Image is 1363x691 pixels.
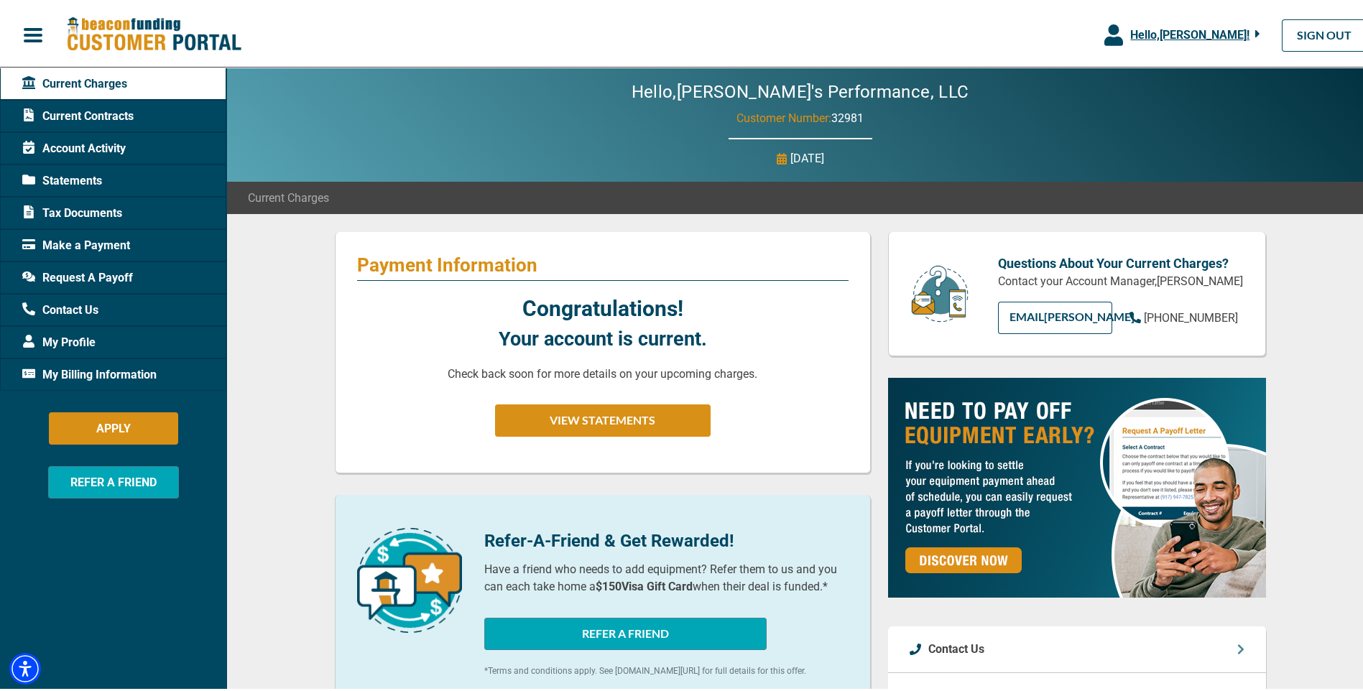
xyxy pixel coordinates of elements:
[22,170,102,187] span: Statements
[49,409,178,442] button: APPLY
[22,105,134,122] span: Current Contracts
[248,187,329,204] span: Current Charges
[484,615,767,647] button: REFER A FRIEND
[357,525,462,630] img: refer-a-friend-icon.png
[66,14,241,50] img: Beacon Funding Customer Portal Logo
[736,108,831,122] span: Customer Number:
[484,525,849,551] p: Refer-A-Friend & Get Rewarded!
[22,202,122,219] span: Tax Documents
[484,662,849,674] p: *Terms and conditions apply. See [DOMAIN_NAME][URL] for full details for this offer.
[499,322,707,351] p: Your account is current.
[1130,25,1249,39] span: Hello, [PERSON_NAME] !
[998,299,1112,331] a: EMAIL[PERSON_NAME]
[22,331,96,348] span: My Profile
[596,577,693,590] b: $150 Visa Gift Card
[22,234,130,251] span: Make a Payment
[48,463,179,496] button: REFER A FRIEND
[22,266,133,284] span: Request A Payoff
[9,650,41,682] div: Accessibility Menu
[522,289,683,322] p: Congratulations!
[998,251,1244,270] p: Questions About Your Current Charges?
[790,147,824,164] p: [DATE]
[928,638,984,655] p: Contact Us
[1144,308,1238,322] span: [PHONE_NUMBER]
[907,261,972,321] img: customer-service.png
[588,79,1012,100] h2: Hello, [PERSON_NAME]'s Performance, LLC
[1129,307,1238,324] a: [PHONE_NUMBER]
[495,402,711,434] button: VIEW STATEMENTS
[484,558,849,593] p: Have a friend who needs to add equipment? Refer them to us and you can each take home a when thei...
[22,299,98,316] span: Contact Us
[831,108,864,122] span: 32981
[22,363,157,381] span: My Billing Information
[357,251,849,274] p: Payment Information
[998,270,1244,287] p: Contact your Account Manager, [PERSON_NAME]
[22,73,127,90] span: Current Charges
[888,375,1266,595] img: payoff-ad-px.jpg
[448,363,757,380] p: Check back soon for more details on your upcoming charges.
[22,137,126,154] span: Account Activity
